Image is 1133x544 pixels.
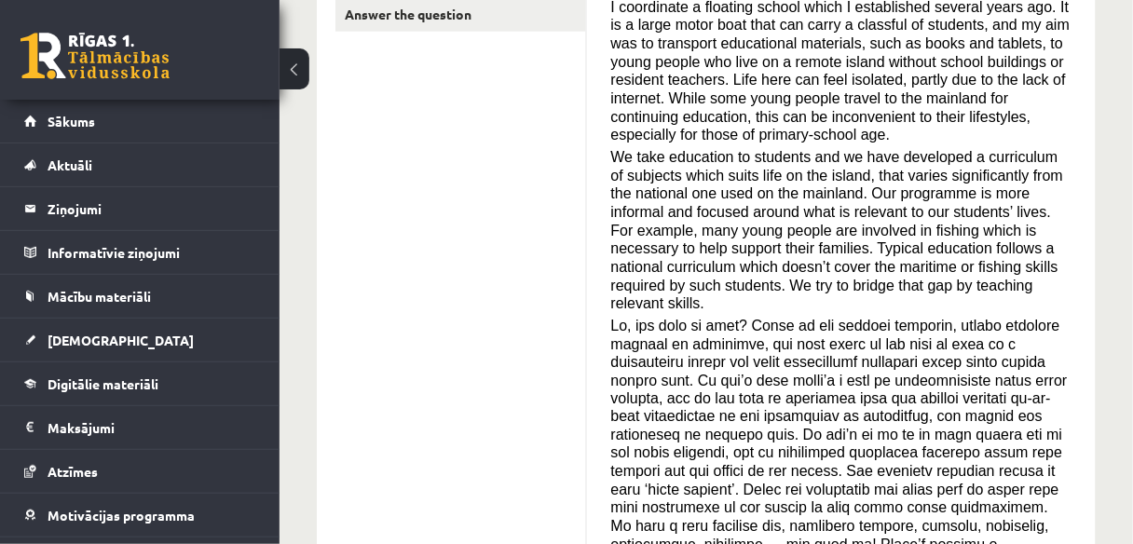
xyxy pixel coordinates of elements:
[48,231,256,274] legend: Informatīvie ziņojumi
[48,156,92,173] span: Aktuāli
[48,406,256,449] legend: Maksājumi
[24,494,256,537] a: Motivācijas programma
[24,187,256,230] a: Ziņojumi
[48,113,95,129] span: Sākums
[24,100,256,143] a: Sākums
[24,231,256,274] a: Informatīvie ziņojumi
[24,275,256,318] a: Mācību materiāli
[24,143,256,186] a: Aktuāli
[48,288,151,305] span: Mācību materiāli
[24,362,256,405] a: Digitālie materiāli
[20,33,170,79] a: Rīgas 1. Tālmācības vidusskola
[48,463,98,480] span: Atzīmes
[611,149,1064,311] span: We take education to students and we have developed a curriculum of subjects which suits life on ...
[24,450,256,493] a: Atzīmes
[48,187,256,230] legend: Ziņojumi
[48,375,158,392] span: Digitālie materiāli
[24,406,256,449] a: Maksājumi
[48,332,194,348] span: [DEMOGRAPHIC_DATA]
[48,507,195,524] span: Motivācijas programma
[24,319,256,361] a: [DEMOGRAPHIC_DATA]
